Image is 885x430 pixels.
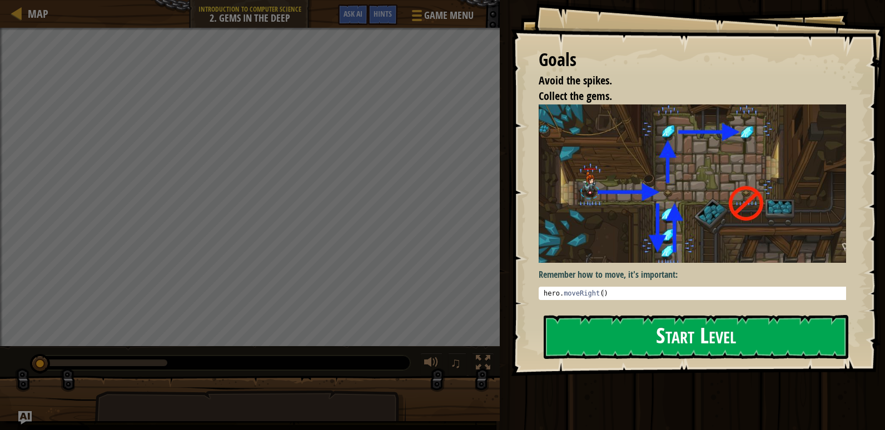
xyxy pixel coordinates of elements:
span: Game Menu [424,8,474,23]
span: Avoid the spikes. [539,73,612,88]
li: Avoid the spikes. [525,73,843,89]
div: Goals [539,47,846,73]
button: Adjust volume [420,353,442,376]
li: Collect the gems. [525,88,843,104]
img: Gems in the deep [539,104,854,263]
button: Toggle fullscreen [472,353,494,376]
span: Hints [374,8,392,19]
button: ♫ [448,353,467,376]
button: Start Level [544,315,848,359]
span: Ask AI [344,8,362,19]
span: Collect the gems. [539,88,612,103]
button: Ask AI [18,411,32,424]
span: Map [28,6,48,21]
span: ♫ [450,354,461,371]
p: Remember how to move, it's important: [539,268,854,281]
button: Ask AI [338,4,368,25]
a: Map [22,6,48,21]
button: Game Menu [403,4,480,31]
